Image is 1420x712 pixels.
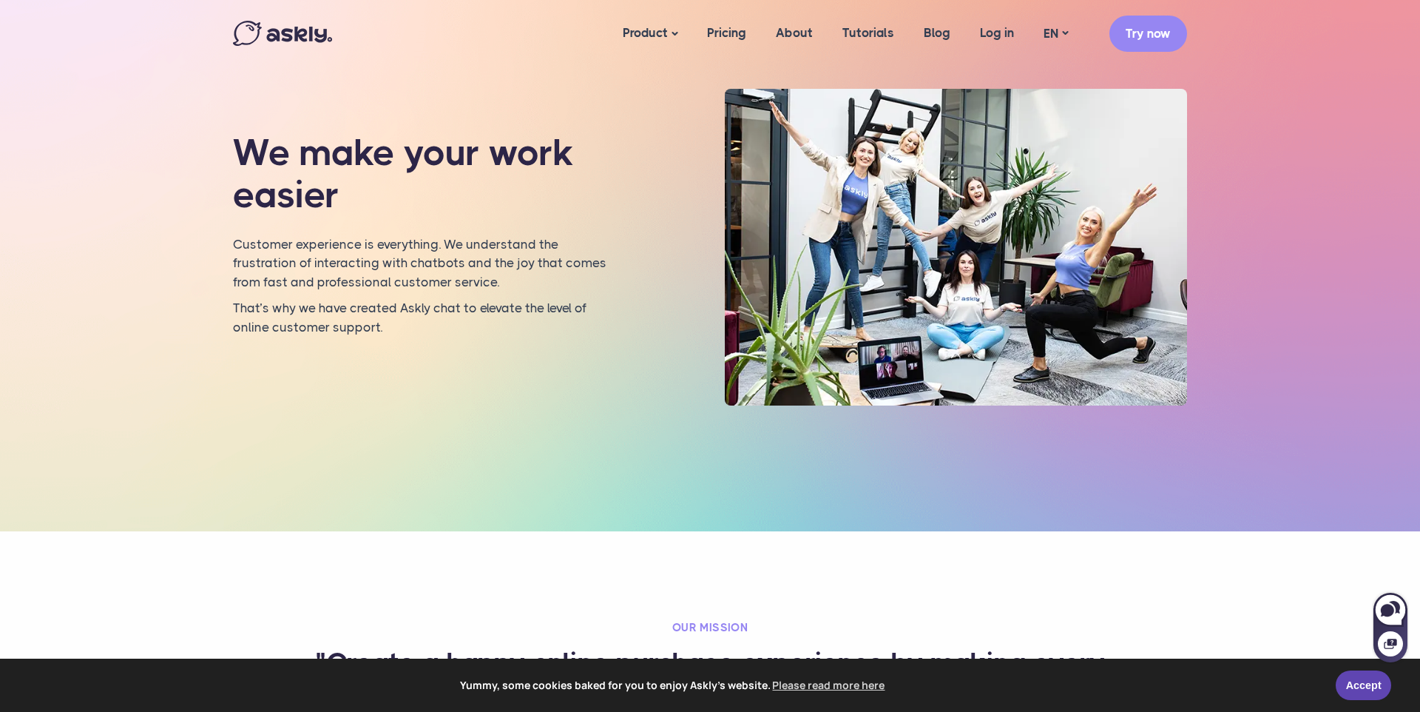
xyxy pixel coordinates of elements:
[1109,16,1187,52] a: Try now
[771,674,887,696] a: learn more about cookies
[761,4,828,61] a: About
[828,4,909,61] a: Tutorials
[233,235,613,292] p: Customer experience is everything. We understand the frustration of interacting with chatbots and...
[909,4,965,61] a: Blog
[1029,23,1083,44] a: EN
[1372,590,1409,664] iframe: Askly chat
[965,4,1029,61] a: Log in
[692,4,761,61] a: Pricing
[233,299,613,337] p: That’s why we have created Askly chat to elevate the level of online customer support.
[314,620,1106,635] h2: Our mission
[608,4,692,63] a: Product
[21,674,1325,696] span: Yummy, some cookies baked for you to enjoy Askly's website.
[1336,671,1391,700] a: Accept
[233,21,332,46] img: Askly
[233,132,613,217] h1: We make your work easier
